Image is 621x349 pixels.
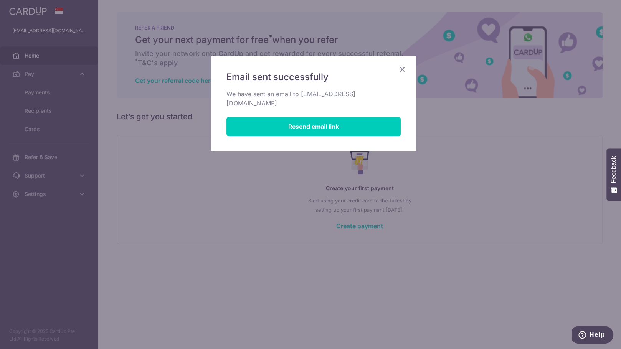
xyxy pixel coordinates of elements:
[610,156,617,183] span: Feedback
[226,89,401,108] p: We have sent an email to [EMAIL_ADDRESS][DOMAIN_NAME]
[606,148,621,201] button: Feedback - Show survey
[226,117,401,136] button: Resend email link
[398,65,407,74] button: Close
[572,326,613,345] iframe: Opens a widget where you can find more information
[226,71,329,83] span: Email sent successfully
